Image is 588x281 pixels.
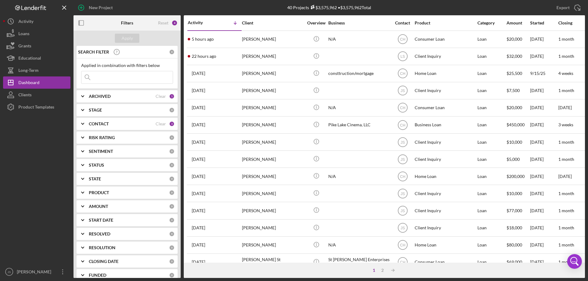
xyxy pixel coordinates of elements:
[309,5,337,10] div: $3,575,962
[3,40,70,52] button: Grants
[415,100,476,116] div: Consumer Loan
[89,259,119,264] b: CLOSING DATE
[391,20,414,25] div: Contact
[370,268,378,273] div: 1
[567,254,582,269] div: Open Intercom Messenger
[477,134,506,150] div: Loan
[3,266,70,278] button: JS[PERSON_NAME]
[81,63,173,68] div: Applied in combination with filters below
[558,191,574,196] time: 1 month
[328,31,390,47] div: N/A
[192,242,205,247] time: 2025-09-27 14:21
[415,185,476,202] div: Client Inquiry
[242,168,303,184] div: [PERSON_NAME]
[169,259,175,264] div: 0
[415,220,476,236] div: Client Inquiry
[18,28,29,41] div: Loans
[192,157,205,162] time: 2025-10-01 15:26
[415,83,476,99] div: Client Inquiry
[400,174,405,179] text: CH
[507,71,522,76] span: $25,500
[242,48,303,65] div: [PERSON_NAME]
[507,20,530,25] div: Amount
[169,190,175,195] div: 0
[3,101,70,113] button: Product Templates
[400,157,405,161] text: JS
[242,151,303,167] div: [PERSON_NAME]
[242,202,303,219] div: [PERSON_NAME]
[169,204,175,209] div: 0
[477,237,506,253] div: Loan
[242,31,303,47] div: [PERSON_NAME]
[530,31,558,47] div: [DATE]
[558,174,572,179] time: [DATE]
[192,37,214,42] time: 2025-10-03 15:55
[158,20,168,25] div: Reset
[89,190,109,195] b: PRODUCT
[242,100,303,116] div: [PERSON_NAME]
[477,151,506,167] div: Loan
[558,88,574,93] time: 1 month
[507,139,522,145] span: $10,000
[558,105,572,110] time: [DATE]
[89,204,108,209] b: AMOUNT
[3,15,70,28] a: Activity
[328,65,390,82] div: consttruction/mortgage
[477,48,506,65] div: Loan
[400,123,405,127] text: CH
[530,65,558,82] div: 9/15/25
[558,122,573,127] time: 3 weeks
[507,208,522,213] span: $77,000
[242,65,303,82] div: [PERSON_NAME]
[558,139,574,145] time: 1 month
[18,89,32,102] div: Clients
[530,237,558,253] div: [DATE]
[400,260,405,264] text: CH
[169,121,175,127] div: 3
[192,225,205,230] time: 2025-09-28 20:09
[156,94,166,99] div: Clear
[15,266,55,279] div: [PERSON_NAME]
[169,135,175,140] div: 0
[558,225,574,230] time: 1 month
[507,157,520,162] span: $5,000
[477,100,506,116] div: Loan
[3,28,70,40] a: Loans
[378,268,387,273] div: 2
[169,272,175,278] div: 0
[415,168,476,184] div: Home Loan
[169,231,175,237] div: 0
[400,54,405,59] text: LS
[192,105,205,110] time: 2025-10-01 22:03
[3,64,70,76] button: Long-Term
[415,237,476,253] div: Home Loan
[558,242,574,247] time: 1 month
[558,36,574,42] time: 1 month
[192,174,205,179] time: 2025-10-01 15:14
[169,49,175,55] div: 0
[507,174,525,179] span: $200,000
[89,135,115,140] b: RISK RATING
[400,140,405,144] text: JS
[507,225,522,230] span: $18,000
[400,72,405,76] text: CH
[89,273,106,278] b: FUNDED
[169,149,175,154] div: 0
[477,117,506,133] div: Loan
[89,2,113,14] div: New Project
[3,89,70,101] button: Clients
[192,191,205,196] time: 2025-09-29 23:45
[328,168,390,184] div: N/A
[400,89,405,93] text: JS
[530,48,558,65] div: [DATE]
[415,151,476,167] div: Client Inquiry
[89,163,104,168] b: STATUS
[171,20,178,26] div: 4
[18,40,31,54] div: Grants
[192,260,205,264] time: 2025-09-26 23:16
[122,34,133,43] div: Apply
[415,254,476,270] div: Consumer Loan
